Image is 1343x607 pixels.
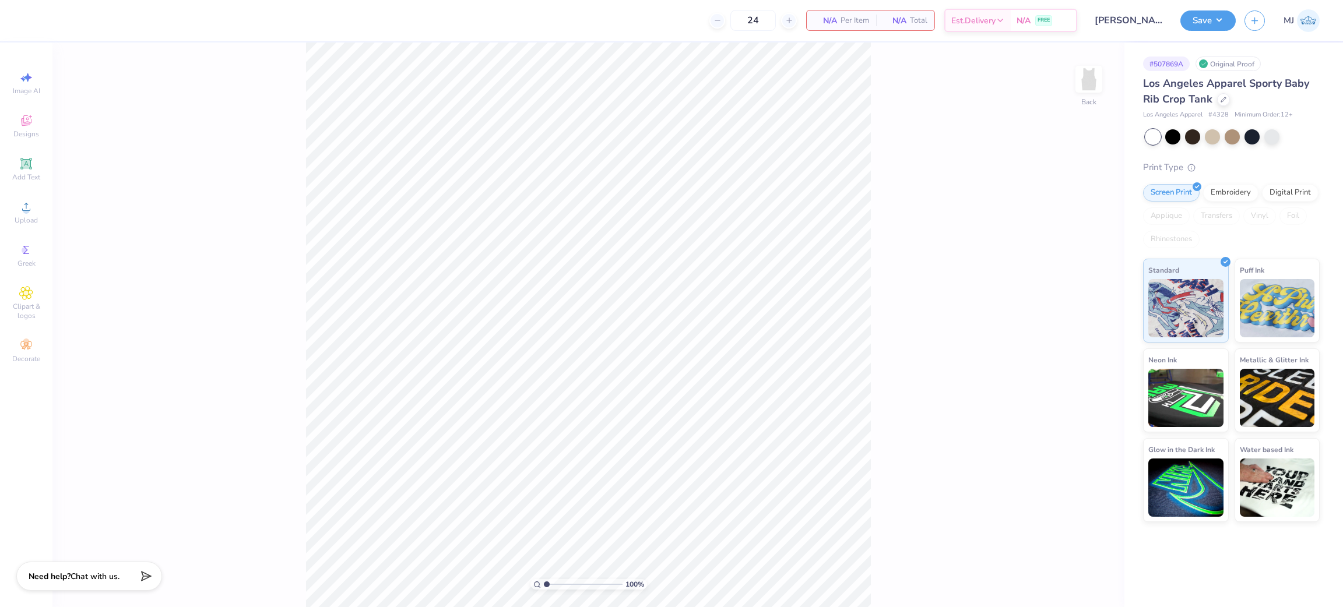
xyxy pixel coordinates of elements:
span: Glow in the Dark Ink [1148,443,1215,456]
div: Foil [1279,207,1307,225]
span: FREE [1038,16,1050,24]
div: Original Proof [1196,57,1261,71]
span: Water based Ink [1240,443,1293,456]
span: N/A [814,15,837,27]
div: Print Type [1143,161,1320,174]
span: Greek [17,259,36,268]
span: Decorate [12,354,40,364]
div: # 507869A [1143,57,1190,71]
span: Los Angeles Apparel [1143,110,1203,120]
span: Image AI [13,86,40,96]
span: 100 % [625,579,644,590]
div: Embroidery [1203,184,1258,202]
input: Untitled Design [1086,9,1172,32]
span: Add Text [12,172,40,182]
span: Est. Delivery [951,15,996,27]
img: Mark Joshua Mullasgo [1297,9,1320,32]
span: # 4328 [1208,110,1229,120]
span: Upload [15,216,38,225]
img: Metallic & Glitter Ink [1240,369,1315,427]
span: Puff Ink [1240,264,1264,276]
span: Chat with us. [71,571,119,582]
a: MJ [1284,9,1320,32]
span: Metallic & Glitter Ink [1240,354,1309,366]
strong: Need help? [29,571,71,582]
span: Clipart & logos [6,302,47,320]
img: Neon Ink [1148,369,1224,427]
span: Neon Ink [1148,354,1177,366]
div: Applique [1143,207,1190,225]
img: Back [1077,68,1101,91]
img: Puff Ink [1240,279,1315,337]
div: Digital Print [1262,184,1319,202]
div: Transfers [1193,207,1240,225]
input: – – [730,10,776,31]
div: Vinyl [1243,207,1276,225]
div: Screen Print [1143,184,1200,202]
span: Per Item [841,15,869,27]
span: Total [910,15,927,27]
span: Minimum Order: 12 + [1235,110,1293,120]
span: Los Angeles Apparel Sporty Baby Rib Crop Tank [1143,76,1309,106]
div: Rhinestones [1143,231,1200,248]
div: Back [1081,97,1096,107]
span: Standard [1148,264,1179,276]
span: N/A [883,15,906,27]
img: Water based Ink [1240,458,1315,517]
img: Standard [1148,279,1224,337]
span: N/A [1017,15,1031,27]
span: Designs [13,129,39,139]
span: MJ [1284,14,1294,27]
button: Save [1180,10,1236,31]
img: Glow in the Dark Ink [1148,458,1224,517]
